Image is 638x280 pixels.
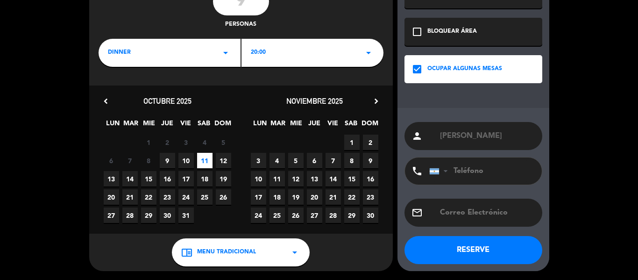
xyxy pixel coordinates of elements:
[363,171,378,187] span: 16
[307,153,322,168] span: 6
[104,189,119,205] span: 20
[252,118,268,133] span: LUN
[289,247,300,258] i: arrow_drop_down
[178,118,193,133] span: VIE
[214,118,230,133] span: DOM
[178,135,194,150] span: 3
[197,135,213,150] span: 4
[427,27,477,36] div: BLOQUEAR ÁREA
[216,153,231,168] span: 12
[104,171,119,187] span: 13
[160,153,175,168] span: 9
[439,129,535,143] input: Nombre
[160,189,175,205] span: 23
[178,153,194,168] span: 10
[326,189,341,205] span: 21
[430,158,451,184] div: Argentina: +54
[122,189,138,205] span: 21
[344,189,360,205] span: 22
[141,135,156,150] span: 1
[141,171,156,187] span: 15
[363,189,378,205] span: 23
[142,118,157,133] span: MIE
[269,171,285,187] span: 11
[286,96,343,106] span: noviembre 2025
[289,118,304,133] span: MIE
[269,153,285,168] span: 4
[108,48,131,57] span: DINNER
[307,208,322,223] span: 27
[288,153,304,168] span: 5
[141,153,156,168] span: 8
[160,208,175,223] span: 30
[160,118,175,133] span: JUE
[288,189,304,205] span: 19
[251,153,266,168] span: 3
[160,135,175,150] span: 2
[251,48,266,57] span: 20:00
[411,64,423,75] i: check_box
[363,135,378,150] span: 2
[122,208,138,223] span: 28
[216,189,231,205] span: 26
[344,135,360,150] span: 1
[439,206,535,219] input: Correo Electrónico
[122,171,138,187] span: 14
[326,208,341,223] span: 28
[216,171,231,187] span: 19
[363,208,378,223] span: 30
[220,47,231,58] i: arrow_drop_down
[343,118,359,133] span: SAB
[270,118,286,133] span: MAR
[429,158,532,185] input: Teléfono
[411,207,423,218] i: email
[411,130,423,142] i: person
[363,153,378,168] span: 9
[104,208,119,223] span: 27
[326,171,341,187] span: 14
[225,20,256,29] span: personas
[288,171,304,187] span: 12
[181,247,192,258] i: chrome_reader_mode
[178,171,194,187] span: 17
[122,153,138,168] span: 7
[141,189,156,205] span: 22
[251,189,266,205] span: 17
[197,153,213,168] span: 11
[344,208,360,223] span: 29
[123,118,139,133] span: MAR
[101,96,111,106] i: chevron_left
[307,118,322,133] span: JUE
[288,208,304,223] span: 26
[269,189,285,205] span: 18
[143,96,191,106] span: octubre 2025
[197,248,256,257] span: MENU TRADICIONAL
[411,165,423,177] i: phone
[197,189,213,205] span: 25
[344,153,360,168] span: 8
[105,118,121,133] span: LUN
[371,96,381,106] i: chevron_right
[160,171,175,187] span: 16
[104,153,119,168] span: 6
[344,171,360,187] span: 15
[269,208,285,223] span: 25
[196,118,212,133] span: SAB
[251,171,266,187] span: 10
[251,208,266,223] span: 24
[307,189,322,205] span: 20
[427,65,502,74] div: OCUPAR ALGUNAS MESAS
[178,189,194,205] span: 24
[411,26,423,37] i: check_box_outline_blank
[197,171,213,187] span: 18
[216,135,231,150] span: 5
[362,118,377,133] span: DOM
[326,153,341,168] span: 7
[141,208,156,223] span: 29
[325,118,340,133] span: VIE
[363,47,374,58] i: arrow_drop_down
[307,171,322,187] span: 13
[404,236,542,264] button: RESERVE
[178,208,194,223] span: 31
